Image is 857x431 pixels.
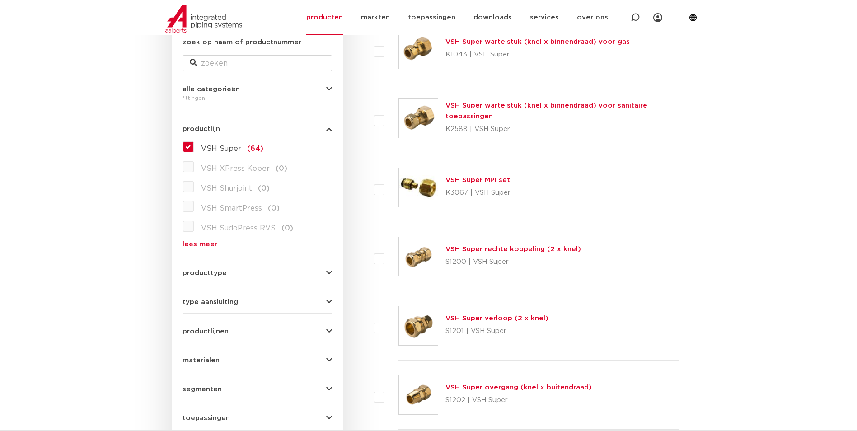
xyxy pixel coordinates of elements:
[258,185,270,192] span: (0)
[183,241,332,248] a: lees meer
[183,415,332,422] button: toepassingen
[183,357,220,364] span: materialen
[399,375,438,414] img: Thumbnail for VSH Super overgang (knel x buitendraad)
[183,126,332,132] button: productlijn
[445,315,548,322] a: VSH Super verloop (2 x knel)
[399,30,438,69] img: Thumbnail for VSH Super wartelstuk (knel x binnendraad) voor gas
[183,86,332,93] button: alle categorieën
[183,415,230,422] span: toepassingen
[399,99,438,138] img: Thumbnail for VSH Super wartelstuk (knel x binnendraad) voor sanitaire toepassingen
[445,186,510,200] p: K3067 | VSH Super
[183,299,238,305] span: type aansluiting
[445,38,630,45] a: VSH Super wartelstuk (knel x binnendraad) voor gas
[445,384,592,391] a: VSH Super overgang (knel x buitendraad)
[445,246,581,253] a: VSH Super rechte koppeling (2 x knel)
[183,328,332,335] button: productlijnen
[183,93,332,103] div: fittingen
[183,299,332,305] button: type aansluiting
[445,255,581,269] p: S1200 | VSH Super
[268,205,280,212] span: (0)
[445,177,510,183] a: VSH Super MPI set
[445,102,647,120] a: VSH Super wartelstuk (knel x binnendraad) voor sanitaire toepassingen
[281,225,293,232] span: (0)
[247,145,263,152] span: (64)
[183,386,222,393] span: segmenten
[183,126,220,132] span: productlijn
[201,205,262,212] span: VSH SmartPress
[276,165,287,172] span: (0)
[201,225,276,232] span: VSH SudoPress RVS
[201,145,241,152] span: VSH Super
[201,185,252,192] span: VSH Shurjoint
[445,47,630,62] p: K1043 | VSH Super
[445,122,679,136] p: K2588 | VSH Super
[183,270,227,276] span: producttype
[399,306,438,345] img: Thumbnail for VSH Super verloop (2 x knel)
[445,324,548,338] p: S1201 | VSH Super
[445,393,592,408] p: S1202 | VSH Super
[399,168,438,207] img: Thumbnail for VSH Super MPI set
[201,165,270,172] span: VSH XPress Koper
[183,86,240,93] span: alle categorieën
[183,37,301,48] label: zoek op naam of productnummer
[183,270,332,276] button: producttype
[183,55,332,71] input: zoeken
[399,237,438,276] img: Thumbnail for VSH Super rechte koppeling (2 x knel)
[183,386,332,393] button: segmenten
[183,357,332,364] button: materialen
[183,328,229,335] span: productlijnen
